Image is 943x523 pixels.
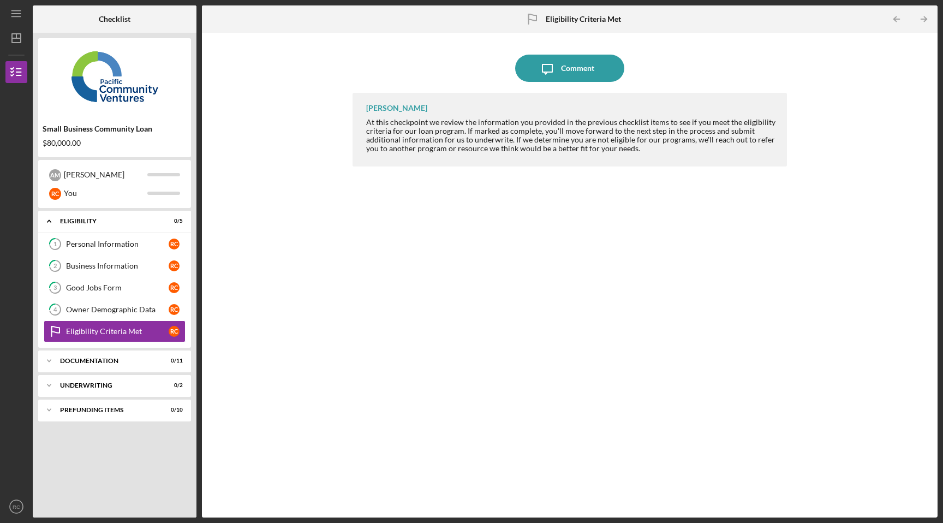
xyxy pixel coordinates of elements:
div: Business Information [66,261,169,270]
a: 2Business InformationRC [44,255,186,277]
div: 0 / 10 [163,407,183,413]
div: Personal Information [66,240,169,248]
div: Underwriting [60,382,156,389]
div: R C [169,260,180,271]
b: Eligibility Criteria Met [546,15,621,23]
div: R C [169,282,180,293]
div: A M [49,169,61,181]
div: Good Jobs Form [66,283,169,292]
div: 0 / 11 [163,358,183,364]
div: Comment [561,55,594,82]
div: [PERSON_NAME] [366,104,427,112]
div: Prefunding Items [60,407,156,413]
div: Eligibility [60,218,156,224]
div: Documentation [60,358,156,364]
div: 0 / 2 [163,382,183,389]
tspan: 3 [53,284,57,292]
tspan: 1 [53,241,57,248]
div: Owner Demographic Data [66,305,169,314]
div: Small Business Community Loan [43,124,187,133]
div: 0 / 5 [163,218,183,224]
a: Eligibility Criteria MetRC [44,320,186,342]
div: R C [49,188,61,200]
div: [PERSON_NAME] [64,165,147,184]
text: RC [13,504,20,510]
div: R C [169,239,180,249]
div: $80,000.00 [43,139,187,147]
a: 3Good Jobs FormRC [44,277,186,299]
div: R C [169,326,180,337]
div: At this checkpoint we review the information you provided in the previous checklist items to see ... [366,118,777,153]
a: 1Personal InformationRC [44,233,186,255]
div: You [64,184,147,203]
tspan: 2 [53,263,57,270]
div: R C [169,304,180,315]
img: Product logo [38,44,191,109]
a: 4Owner Demographic DataRC [44,299,186,320]
div: Eligibility Criteria Met [66,327,169,336]
button: RC [5,496,27,518]
tspan: 4 [53,306,57,313]
button: Comment [515,55,624,82]
b: Checklist [99,15,130,23]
